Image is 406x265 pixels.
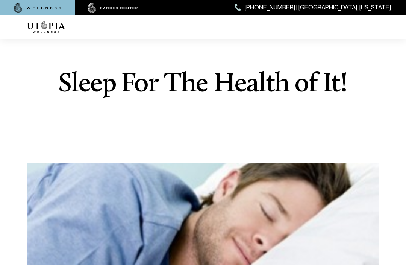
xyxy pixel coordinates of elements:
a: [PHONE_NUMBER] | [GEOGRAPHIC_DATA], [US_STATE] [235,3,391,12]
h1: Sleep For The Health of It! [58,71,347,98]
img: logo [27,21,65,33]
img: wellness [14,3,61,13]
img: icon-hamburger [368,24,379,30]
img: cancer center [88,3,138,13]
span: [PHONE_NUMBER] | [GEOGRAPHIC_DATA], [US_STATE] [245,3,391,12]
